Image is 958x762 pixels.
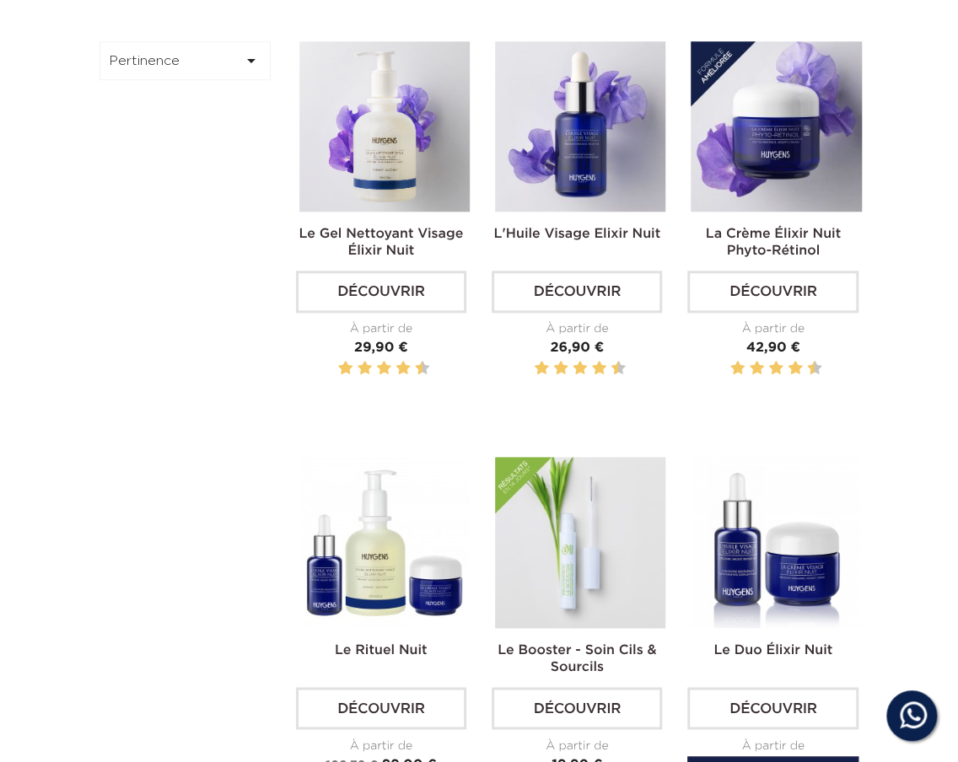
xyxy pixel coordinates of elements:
label: 9 [804,358,806,379]
i:  [241,51,261,71]
a: Le Booster - Soin Cils & Sourcils [498,644,656,674]
div: À partir de [687,320,858,338]
img: Le Trio Soir [299,457,470,627]
label: 4 [753,358,762,379]
label: 1 [335,358,337,379]
label: 1 [727,358,729,379]
a: Découvrir [492,687,662,729]
button: Pertinence [100,41,271,80]
a: Le Gel Nettoyant Visage Élixir Nuit [299,228,463,258]
img: La Crème Élixir Nuit Phyto-Rétinol [691,41,861,212]
label: 3 [354,358,357,379]
label: 10 [810,358,819,379]
label: 5 [569,358,572,379]
div: À partir de [492,320,662,338]
img: L'Huile Visage Elixir Nuit [495,41,665,212]
label: 1 [531,358,534,379]
a: Le Rituel Nuit [335,644,428,657]
a: Découvrir [296,271,466,313]
div: À partir de [687,737,858,754]
div: À partir de [296,320,466,338]
label: 6 [576,358,584,379]
label: 5 [374,358,376,379]
div: À partir de [492,737,662,754]
span: 29,90 € [354,341,408,355]
span: 42,90 € [746,341,800,355]
a: Découvrir [687,271,858,313]
label: 6 [772,358,780,379]
label: 4 [557,358,565,379]
img: Le Booster - Soin Cils & Sourcils [495,457,665,627]
label: 10 [614,358,622,379]
label: 6 [379,358,388,379]
div: À partir de [296,737,466,754]
label: 8 [791,358,799,379]
a: L'Huile Visage Elixir Nuit [493,228,660,241]
label: 3 [550,358,552,379]
label: 9 [412,358,414,379]
a: Découvrir [492,271,662,313]
a: Découvrir [296,687,466,729]
img: Le Gel nettoyant visage élixir nuit [299,41,470,212]
label: 2 [734,358,742,379]
label: 2 [537,358,546,379]
label: 2 [342,358,350,379]
label: 7 [393,358,396,379]
a: Le Duo Élixir Nuit [713,644,832,657]
label: 9 [608,358,611,379]
label: 5 [766,358,768,379]
label: 3 [746,358,749,379]
label: 10 [418,358,427,379]
span: 26,90 € [550,341,604,355]
label: 4 [361,358,369,379]
label: 8 [399,358,407,379]
label: 7 [589,358,591,379]
a: Découvrir [687,687,858,729]
a: La Crème Élixir Nuit Phyto-Rétinol [706,228,841,258]
label: 7 [785,358,788,379]
label: 8 [595,358,604,379]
